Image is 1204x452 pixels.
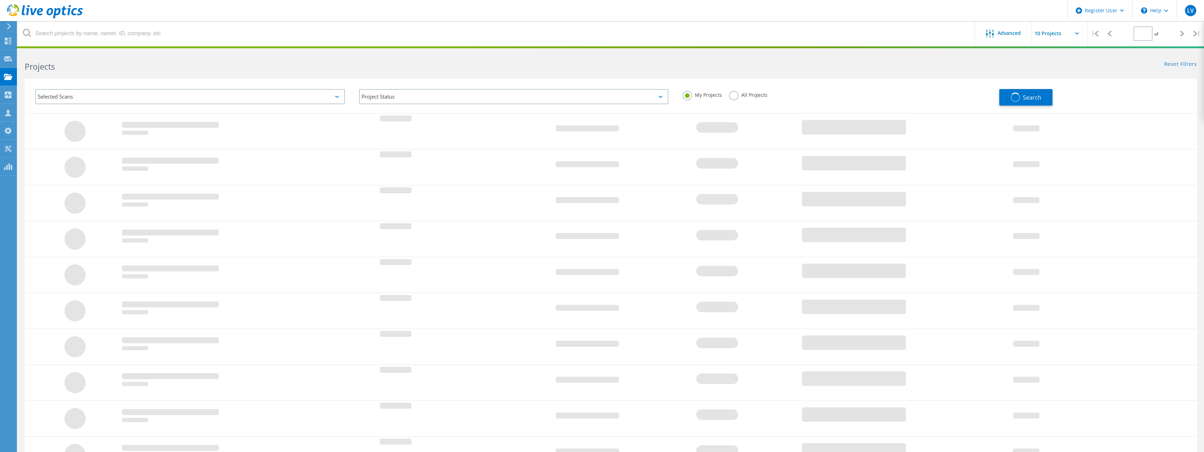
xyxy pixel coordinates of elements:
[1023,94,1041,101] span: Search
[998,31,1021,36] span: Advanced
[1141,7,1147,14] svg: \n
[359,89,669,104] div: Project Status
[7,15,83,20] a: Live Optics Dashboard
[729,91,767,98] label: All Projects
[1154,31,1158,37] span: of
[1164,62,1197,68] a: Reset Filters
[18,21,975,46] input: Search projects by name, owner, ID, company, etc
[35,89,345,104] div: Selected Scans
[999,89,1052,106] button: Search
[1187,8,1194,13] span: LV
[1088,21,1102,46] div: |
[25,61,55,72] b: Projects
[683,91,722,98] label: My Projects
[1190,21,1204,46] div: |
